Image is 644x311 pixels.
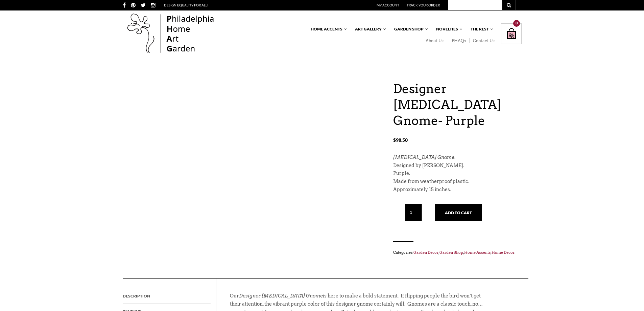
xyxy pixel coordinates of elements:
[307,23,348,35] a: Home Accents
[467,23,494,35] a: The Rest
[393,137,396,143] span: $
[393,186,522,194] p: Approximately 15 inches.
[393,137,408,143] bdi: 98.50
[435,204,482,221] button: Add to cart
[377,3,399,7] a: My Account
[352,23,387,35] a: Art Gallery
[470,38,495,44] a: Contact Us
[492,250,515,255] a: Home Decor
[393,249,522,256] span: Categories: , , , .
[439,250,463,255] a: Garden Shop
[393,155,454,160] em: [MEDICAL_DATA] Gnome
[421,38,447,44] a: About Us
[513,20,520,27] div: 0
[393,162,522,170] p: Designed by [PERSON_NAME].
[447,38,470,44] a: PHAQs
[407,3,440,7] a: Track Your Order
[405,204,422,221] input: Qty
[464,250,491,255] a: Home Accents
[391,23,429,35] a: Garden Shop
[393,178,522,186] p: Made from weatherproof plastic.
[393,170,522,178] p: Purple.
[123,289,150,304] a: Description
[433,23,463,35] a: Novelties
[393,154,522,162] p: .
[413,250,438,255] a: Garden Decor
[393,81,522,128] h1: Designer [MEDICAL_DATA] Gnome- Purple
